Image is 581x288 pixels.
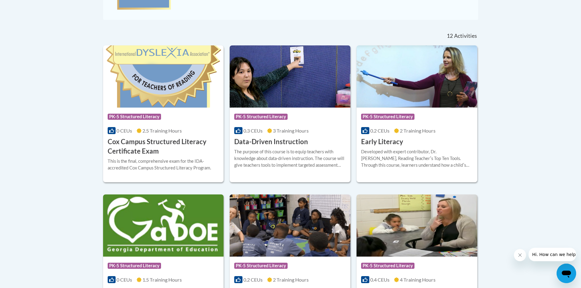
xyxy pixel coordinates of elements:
[103,45,224,108] img: Course Logo
[108,263,161,269] span: PK-5 Structured Literacy
[243,128,263,133] span: 0.3 CEUs
[234,114,288,120] span: PK-5 Structured Literacy
[361,148,473,169] div: Developed with expert contributor, Dr. [PERSON_NAME], Reading Teacherʹs Top Ten Tools. Through th...
[370,128,389,133] span: 0.2 CEUs
[230,194,350,257] img: Course Logo
[108,158,219,171] div: This is the final, comprehensive exam for the IDA-accredited Cox Campus Structured Literacy Program.
[361,114,414,120] span: PK-5 Structured Literacy
[370,277,389,283] span: 0.4 CEUs
[243,277,263,283] span: 0.2 CEUs
[273,128,309,133] span: 3 Training Hours
[103,194,224,257] img: Course Logo
[273,277,309,283] span: 2 Training Hours
[447,33,453,39] span: 12
[361,263,414,269] span: PK-5 Structured Literacy
[142,128,182,133] span: 2.5 Training Hours
[529,248,576,261] iframe: Message from company
[400,128,436,133] span: 2 Training Hours
[108,137,219,156] h3: Cox Campus Structured Literacy Certificate Exam
[103,45,224,182] a: Course LogoPK-5 Structured Literacy0 CEUs2.5 Training Hours Cox Campus Structured Literacy Certif...
[234,137,308,147] h3: Data-Driven Instruction
[357,45,477,108] img: Course Logo
[361,137,403,147] h3: Early Literacy
[234,263,288,269] span: PK-5 Structured Literacy
[357,45,477,182] a: Course LogoPK-5 Structured Literacy0.2 CEUs2 Training Hours Early LiteracyDeveloped with expert c...
[234,148,346,169] div: The purpose of this course is to equip teachers with knowledge about data-driven instruction. The...
[230,45,350,108] img: Course Logo
[454,33,477,39] span: Activities
[4,4,49,9] span: Hi. How can we help?
[230,45,350,182] a: Course LogoPK-5 Structured Literacy0.3 CEUs3 Training Hours Data-Driven InstructionThe purpose of...
[400,277,436,283] span: 4 Training Hours
[117,277,132,283] span: 0 CEUs
[108,114,161,120] span: PK-5 Structured Literacy
[514,249,526,261] iframe: Close message
[142,277,182,283] span: 1.5 Training Hours
[557,264,576,283] iframe: Button to launch messaging window
[357,194,477,257] img: Course Logo
[117,128,132,133] span: 0 CEUs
